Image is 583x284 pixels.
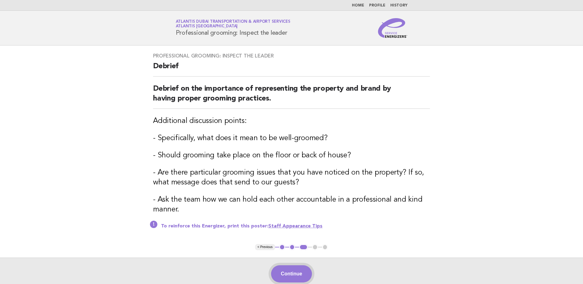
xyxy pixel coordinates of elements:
img: Service Energizers [378,18,408,38]
h2: Debrief on the importance of representing the property and brand by having proper grooming practi... [153,84,430,109]
button: 2 [289,244,295,250]
h3: - Are there particular grooming issues that you have noticed on the property? If so, what message... [153,168,430,187]
button: < Previous [255,244,275,250]
h3: Professional grooming: Inspect the leader [153,53,430,59]
h3: - Ask the team how we can hold each other accountable in a professional and kind manner. [153,195,430,215]
h3: Additional discussion points: [153,116,430,126]
h1: Professional grooming: Inspect the leader [176,20,290,36]
a: History [390,4,408,7]
a: Home [352,4,364,7]
h3: - Should grooming take place on the floor or back of house? [153,151,430,160]
button: 3 [299,244,308,250]
button: 1 [279,244,285,250]
p: To reinforce this Energizer, print this poster: [161,223,430,229]
a: Staff Appearance Tips [268,224,322,229]
a: Atlantis Dubai Transportation & Airport ServicesAtlantis [GEOGRAPHIC_DATA] [176,20,290,28]
a: Profile [369,4,385,7]
span: Atlantis [GEOGRAPHIC_DATA] [176,25,238,29]
h2: Debrief [153,61,430,77]
h3: - Specifically, what does it mean to be well-groomed? [153,133,430,143]
button: Continue [271,265,312,282]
